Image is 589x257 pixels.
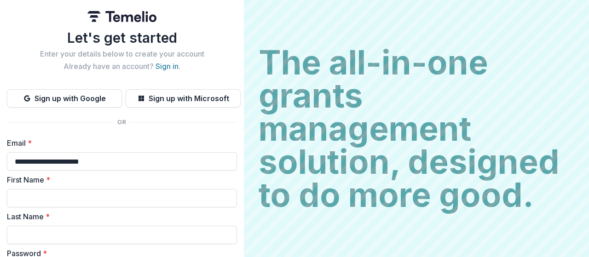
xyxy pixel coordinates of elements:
button: Sign up with Microsoft [126,89,241,108]
label: Email [7,137,231,148]
img: Temelio [87,11,156,22]
label: First Name [7,174,231,185]
h2: Enter your details below to create your account [7,50,237,58]
h2: Already have an account? . [7,62,237,71]
button: Sign up with Google [7,89,122,108]
h1: Let's get started [7,29,237,46]
label: Last Name [7,211,231,222]
a: Sign in [156,62,179,71]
